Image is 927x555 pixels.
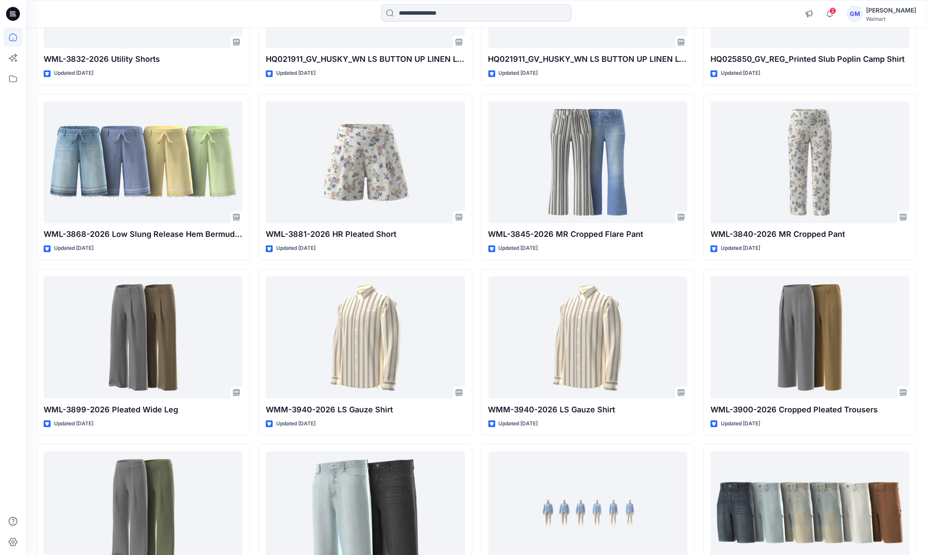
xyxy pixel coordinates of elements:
[710,101,909,223] a: WML-3840-2026 MR Cropped Pant
[847,6,863,22] div: GM
[499,419,538,428] p: Updated [DATE]
[54,244,93,253] p: Updated [DATE]
[54,419,93,428] p: Updated [DATE]
[721,69,760,78] p: Updated [DATE]
[866,16,916,22] div: Walmart
[488,404,687,416] p: WMM-3940-2026 LS Gauze Shirt
[710,276,909,399] a: WML-3900-2026 Cropped Pleated Trousers
[721,244,760,253] p: Updated [DATE]
[44,404,242,416] p: WML-3899-2026 Pleated Wide Leg
[266,404,465,416] p: WMM-3940-2026 LS Gauze Shirt
[499,69,538,78] p: Updated [DATE]
[866,5,916,16] div: [PERSON_NAME]
[266,228,465,240] p: WML-3881-2026 HR Pleated Short
[266,276,465,399] a: WMM-3940-2026 LS Gauze Shirt
[499,244,538,253] p: Updated [DATE]
[44,53,242,65] p: WML-3832-2026 Utility Shorts
[276,244,315,253] p: Updated [DATE]
[721,419,760,428] p: Updated [DATE]
[44,228,242,240] p: WML-3868-2026 Low Slung Release Hem Bermuda Short
[266,101,465,223] a: WML-3881-2026 HR Pleated Short
[488,53,687,65] p: HQ021911_GV_HUSKY_WN LS BUTTON UP LINEN LOOKALIKE SHIRT
[488,228,687,240] p: WML-3845-2026 MR Cropped Flare Pant
[276,419,315,428] p: Updated [DATE]
[829,7,836,14] span: 2
[276,69,315,78] p: Updated [DATE]
[488,276,687,399] a: WMM-3940-2026 LS Gauze Shirt
[44,276,242,399] a: WML-3899-2026 Pleated Wide Leg
[44,101,242,223] a: WML-3868-2026 Low Slung Release Hem Bermuda Short
[710,228,909,240] p: WML-3840-2026 MR Cropped Pant
[266,53,465,65] p: HQ021911_GV_HUSKY_WN LS BUTTON UP LINEN LOOKALIKE SHIRT
[54,69,93,78] p: Updated [DATE]
[488,101,687,223] a: WML-3845-2026 MR Cropped Flare Pant
[710,53,909,65] p: HQ025850_GV_REG_Printed Slub Poplin Camp Shirt
[710,404,909,416] p: WML-3900-2026 Cropped Pleated Trousers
